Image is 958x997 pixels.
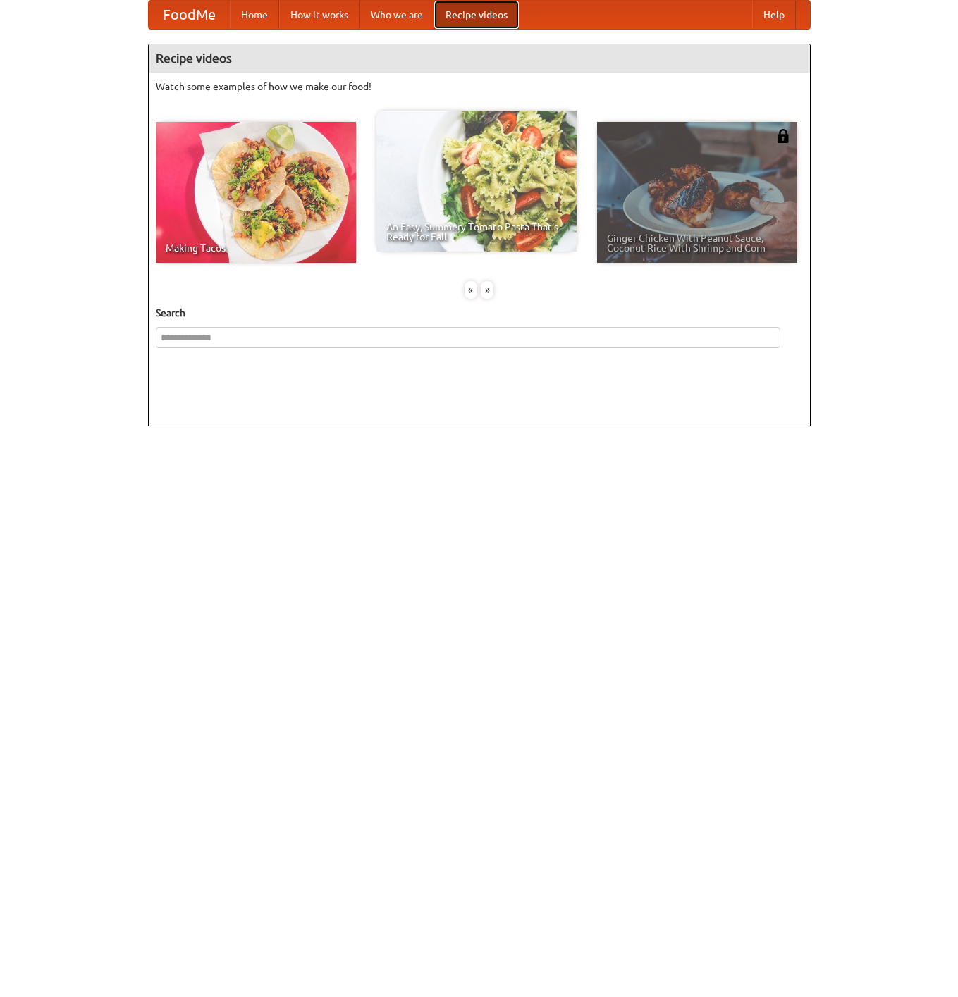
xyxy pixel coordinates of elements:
span: Making Tacos [166,243,346,253]
a: An Easy, Summery Tomato Pasta That's Ready for Fall [376,111,577,252]
a: FoodMe [149,1,230,29]
div: » [481,281,493,299]
span: An Easy, Summery Tomato Pasta That's Ready for Fall [386,222,567,242]
h5: Search [156,306,803,320]
a: Recipe videos [434,1,519,29]
div: « [465,281,477,299]
a: Making Tacos [156,122,356,263]
a: How it works [279,1,360,29]
a: Who we are [360,1,434,29]
a: Home [230,1,279,29]
p: Watch some examples of how we make our food! [156,80,803,94]
img: 483408.png [776,129,790,143]
h4: Recipe videos [149,44,810,73]
a: Help [752,1,796,29]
